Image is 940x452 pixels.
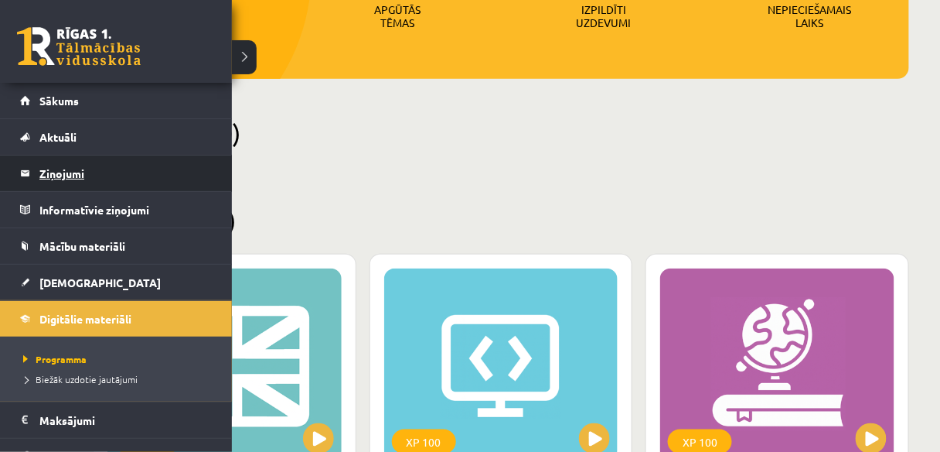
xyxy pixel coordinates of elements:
a: Maksājumi [20,402,213,438]
span: [DEMOGRAPHIC_DATA] [39,276,161,289]
a: [DEMOGRAPHIC_DATA] [20,265,213,300]
a: Aktuāli [20,119,213,155]
span: Programma [19,353,87,365]
h2: Pabeigtie (3) [93,205,909,235]
span: Digitālie materiāli [39,312,131,326]
p: Nepieciešamais laiks [768,3,852,29]
legend: Maksājumi [39,402,213,438]
p: Apgūtās tēmas [368,3,428,29]
span: Biežāk uzdotie jautājumi [19,373,138,385]
a: Rīgas 1. Tālmācības vidusskola [17,27,141,66]
a: Ziņojumi [20,156,213,191]
span: Mācību materiāli [39,239,125,253]
a: Informatīvie ziņojumi [20,192,213,228]
h2: Pieejamie (0) [93,118,909,148]
legend: Informatīvie ziņojumi [39,192,213,228]
a: Sākums [20,83,213,118]
a: Biežāk uzdotie jautājumi [19,372,216,386]
a: Digitālie materiāli [20,301,213,337]
span: Aktuāli [39,130,77,144]
span: Sākums [39,94,79,108]
p: Izpildīti uzdevumi [574,3,634,29]
a: Programma [19,352,216,366]
legend: Ziņojumi [39,156,213,191]
a: Mācību materiāli [20,228,213,264]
